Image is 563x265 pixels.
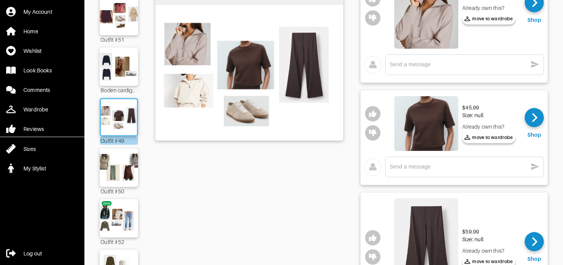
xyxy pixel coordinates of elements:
div: Shop [527,131,541,139]
div: Outfit #52 [100,237,138,246]
div: My Stylist [23,165,46,172]
div: $45.99 [462,104,515,111]
div: Boden cardigan replacement [100,86,138,94]
div: Outfit #51 [100,35,138,44]
a: Shop [525,232,544,263]
div: Outfit #50 [100,187,138,195]
div: Already own this? [462,247,515,255]
div: Outfit #49 [100,136,138,145]
span: move to wardrobe [464,258,513,265]
button: move to wardrobe [462,13,515,25]
div: Already own this? [462,4,515,12]
div: new [103,201,110,206]
div: Sizes [23,145,36,153]
span: move to wardrobe [464,15,513,22]
div: Wishlist [23,47,41,55]
div: Shop [527,255,541,263]
div: Log out [23,250,42,257]
img: Outfit Outfit #50 [97,152,141,183]
img: Outfit Outfit #52 [97,203,141,234]
div: Size: null [462,236,515,243]
img: Outfit Outfit #51 [97,1,141,31]
div: Look Books [23,67,52,74]
div: Shop [527,16,541,24]
span: move to wardrobe [464,134,513,141]
img: Outfit Outfit #49 [99,103,139,131]
img: avatar [364,159,382,176]
div: Size: null [462,111,515,119]
div: Reviews [23,125,44,133]
img: Outfit Boden cardigan replacement [97,51,141,82]
div: $59.99 [462,228,515,236]
img: Outfit Outfit #49 [159,9,339,136]
img: avatar [364,56,382,74]
div: Home [23,28,38,35]
div: Comments [23,86,50,94]
div: Already own this? [462,123,515,131]
img: VgRw6LJdZ3LAUVSiev8xAecR [394,96,458,151]
a: Shop [525,108,544,139]
div: My Account [23,8,52,16]
button: move to wardrobe [462,132,515,143]
div: Wardrobe [23,106,48,113]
